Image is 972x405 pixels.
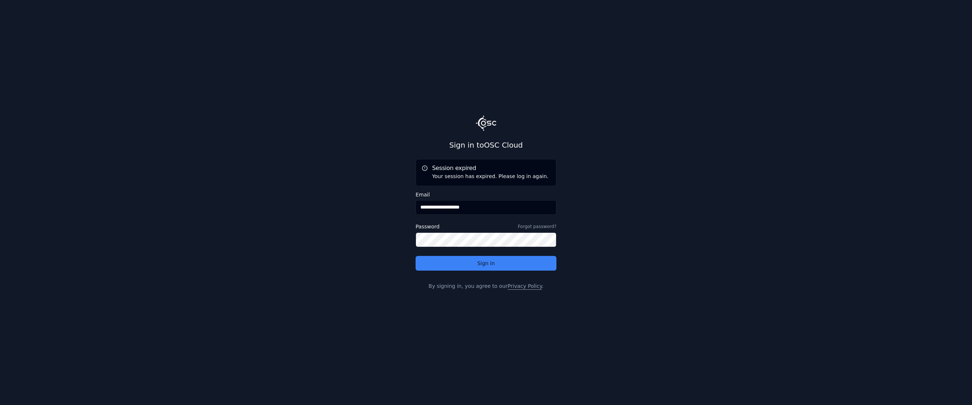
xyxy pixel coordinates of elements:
[518,224,556,229] a: Forgot password?
[422,165,550,171] h5: Session expired
[416,282,556,290] p: By signing in, you agree to our .
[416,256,556,271] button: Sign in
[416,224,439,229] label: Password
[416,140,556,150] h2: Sign in to OSC Cloud
[422,173,550,180] div: Your session has expired. Please log in again.
[508,283,542,289] a: Privacy Policy
[476,115,496,131] img: Logo
[416,192,556,197] label: Email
